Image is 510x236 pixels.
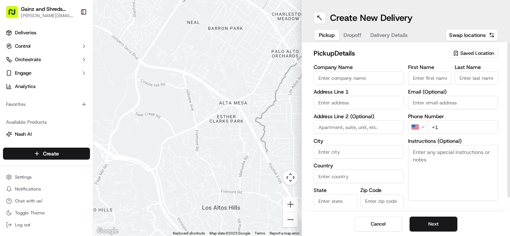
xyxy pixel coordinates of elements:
span: Dropoff [343,31,361,39]
label: City [314,138,404,144]
span: [PERSON_NAME] [23,116,60,122]
span: Delivery Details [370,31,408,39]
button: See all [116,95,136,104]
img: Nash [7,7,22,22]
label: Company Name [314,64,404,70]
label: Phone Number [408,114,498,119]
h1: Create New Delivery [330,12,413,24]
span: Chat with us! [15,198,42,204]
span: • [62,136,65,142]
span: API Documentation [71,167,120,174]
button: Map camera controls [283,170,298,185]
a: Analytics [3,81,90,92]
label: Address Line 2 (Optional) [314,114,404,119]
button: Log out [3,220,90,230]
button: Notifications [3,184,90,194]
span: [DATE] [66,136,81,142]
span: [PERSON_NAME] [23,136,60,142]
div: Available Products [3,116,90,128]
span: Pickup [319,31,335,39]
input: Enter email address [408,96,498,109]
span: Nash AI [15,131,32,138]
input: Enter country [314,170,404,183]
input: Got a question? Start typing here... [19,48,134,56]
div: Past conversations [7,97,50,103]
div: 📗 [7,167,13,173]
span: Settings [15,174,32,180]
input: Enter first name [408,71,452,85]
button: Start new chat [127,73,136,82]
input: Enter city [314,145,404,158]
input: Enter company name [314,71,404,85]
button: Gainz and Shreds Meal Prep[PERSON_NAME][EMAIL_ADDRESS][DOMAIN_NAME] [3,3,77,21]
label: Country [314,163,404,168]
input: Apartment, suite, unit, etc. [314,120,404,134]
span: Toggle Theme [15,210,45,216]
span: Analytics [15,83,35,90]
button: Settings [3,172,90,182]
label: Zip Code [360,188,404,193]
span: Knowledge Base [15,167,57,174]
button: Control [3,40,90,52]
a: Terms (opens in new tab) [255,231,265,235]
label: Email (Optional) [408,89,498,94]
a: Open this area in Google Maps (opens a new window) [95,226,120,236]
button: Zoom out [283,212,298,227]
a: Powered byPylon [53,180,90,186]
button: Create [3,148,90,160]
span: Deliveries [15,29,36,36]
h2: pickup Details [314,48,444,59]
button: Zoom in [283,197,298,212]
input: Enter address [314,96,404,109]
input: Enter phone number [427,120,498,134]
span: [DATE] [66,116,81,122]
div: 💻 [63,167,69,173]
button: Toggle Theme [3,208,90,218]
a: 💻API Documentation [60,164,123,177]
label: Instructions (Optional) [408,138,498,144]
button: Engage [3,67,90,79]
span: Log out [15,222,30,228]
span: Orchestrate [15,56,41,63]
button: Advanced [408,205,498,213]
button: Orchestrate [3,54,90,66]
label: First Name [408,64,452,70]
button: Gainz and Shreds Meal Prep [21,5,74,13]
p: Welcome 👋 [7,30,136,42]
a: Report a map error [270,231,299,235]
img: 1736555255976-a54dd68f-1ca7-489b-9aae-adbdc363a1c4 [7,71,21,85]
a: Deliveries [3,27,90,39]
button: Keyboard shortcuts [173,231,205,236]
label: State [314,188,357,193]
button: [PERSON_NAME][EMAIL_ADDRESS][DOMAIN_NAME] [21,13,74,19]
span: Swap locations [449,31,486,39]
label: Address Line 1 [314,89,404,94]
input: Enter last name [455,71,498,85]
a: 📗Knowledge Base [4,164,60,177]
button: Next [410,217,457,232]
span: Control [15,43,31,50]
button: Swap locations [446,29,498,41]
div: We're available if you need us! [34,79,103,85]
span: Engage [15,70,31,76]
div: Start new chat [34,71,122,79]
img: 5e9a9d7314ff4150bce227a61376b483.jpg [16,71,29,85]
div: Favorites [3,98,90,110]
button: Cancel [354,217,402,232]
img: Andrew Aguliar [7,129,19,141]
button: Saved Location [449,48,498,59]
button: Chat with us! [3,196,90,206]
a: Nash AI [6,131,87,138]
span: • [62,116,65,122]
img: 1736555255976-a54dd68f-1ca7-489b-9aae-adbdc363a1c4 [15,116,21,122]
img: Liam S. [7,108,19,120]
span: Create [43,150,59,157]
label: Advanced [408,205,432,213]
img: Google [95,226,120,236]
span: Pylon [74,181,90,186]
span: Map data ©2025 Google [209,231,250,235]
button: Nash AI [3,128,90,140]
input: Enter state [314,194,357,208]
